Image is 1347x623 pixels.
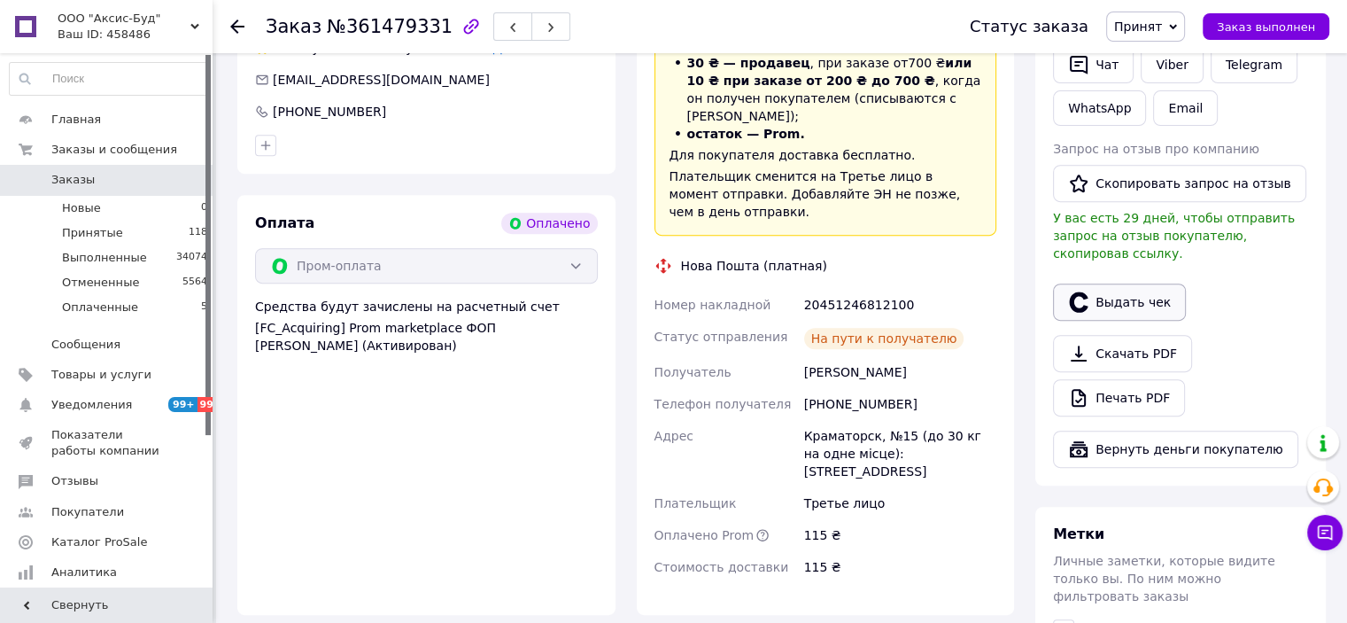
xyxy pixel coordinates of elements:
[51,427,164,459] span: Показатели работы компании
[1114,19,1162,34] span: Принят
[58,11,190,27] span: ООО "Аксис-Буд"
[654,560,789,574] span: Стоимость доставки
[654,429,693,443] span: Адрес
[10,63,208,95] input: Поиск
[51,397,132,413] span: Уведомления
[255,214,314,231] span: Оплата
[970,18,1088,35] div: Статус заказа
[62,225,123,241] span: Принятые
[62,200,101,216] span: Новые
[327,16,453,37] span: №361479331
[687,56,810,70] span: 30 ₴ — продавец
[51,367,151,383] span: Товары и услуги
[654,528,755,542] span: Оплачено Prom
[255,298,598,354] div: Средства будут зачислены на расчетный счет
[1053,335,1192,372] a: Скачать PDF
[801,519,1000,551] div: 115 ₴
[62,250,147,266] span: Выполненные
[1053,165,1306,202] button: Скопировать запрос на отзыв
[1203,13,1329,40] button: Заказ выполнен
[654,365,732,379] span: Получатель
[1217,20,1315,34] span: Заказ выполнен
[189,225,207,241] span: 118
[804,328,964,349] div: На пути к получателю
[271,103,388,121] div: [PHONE_NUMBER]
[230,18,244,35] div: Вернуться назад
[1053,211,1295,261] span: У вас есть 29 дней, чтобы отправить запрос на отзыв покупателю, скопировав ссылку.
[654,298,771,312] span: Номер накладной
[801,551,1000,583] div: 115 ₴
[51,172,95,188] span: Заказы
[1053,554,1275,604] span: Личные заметки, которые видите только вы. По ним можно фильтровать заказы
[801,356,1000,388] div: [PERSON_NAME]
[201,200,207,216] span: 0
[801,420,1000,487] div: Краматорск, №15 (до 30 кг на одне місце): [STREET_ADDRESS]
[654,496,737,510] span: Плательщик
[1053,46,1134,83] button: Чат
[255,319,598,354] div: [FC_Acquiring] Prom marketplace ФОП [PERSON_NAME] (Активирован)
[670,167,982,221] div: Плательщик сменится на Третье лицо в момент отправки. Добавляйте ЭН не позже, чем в день отправки.
[670,146,982,164] div: Для покупателя доставка бесплатно.
[801,388,1000,420] div: [PHONE_NUMBER]
[687,127,805,141] span: остаток — Prom.
[1053,90,1146,126] a: WhatsApp
[51,565,117,580] span: Аналитика
[1053,142,1259,156] span: Запрос на отзыв про компанию
[1211,46,1297,83] a: Telegram
[168,397,197,412] span: 99+
[51,112,101,128] span: Главная
[197,397,227,412] span: 99+
[801,289,1000,321] div: 20451246812100
[1053,526,1104,542] span: Метки
[1153,90,1218,126] button: Email
[266,16,321,37] span: Заказ
[273,73,490,87] span: [EMAIL_ADDRESS][DOMAIN_NAME]
[51,504,124,520] span: Покупатели
[1141,46,1203,83] a: Viber
[62,275,139,291] span: Отмененные
[677,257,832,275] div: Нова Пошта (платная)
[62,300,138,315] span: Оплаченные
[51,142,177,158] span: Заказы и сообщения
[201,300,207,315] span: 5
[1053,284,1186,321] button: Выдать чек
[501,213,597,234] div: Оплачено
[51,337,120,353] span: Сообщения
[1053,379,1185,417] a: Печать PDF
[176,250,207,266] span: 34074
[1307,515,1343,550] button: Чат с покупателем
[670,54,982,125] li: , при заказе от 700 ₴ , когда он получен покупателем (списываются с [PERSON_NAME]);
[51,473,98,489] span: Отзывы
[58,27,213,43] div: Ваш ID: 458486
[51,534,147,550] span: Каталог ProSale
[654,397,792,411] span: Телефон получателя
[801,487,1000,519] div: Третье лицо
[1053,431,1298,468] button: Вернуть деньги покупателю
[182,275,207,291] span: 5564
[654,330,788,344] span: Статус отправления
